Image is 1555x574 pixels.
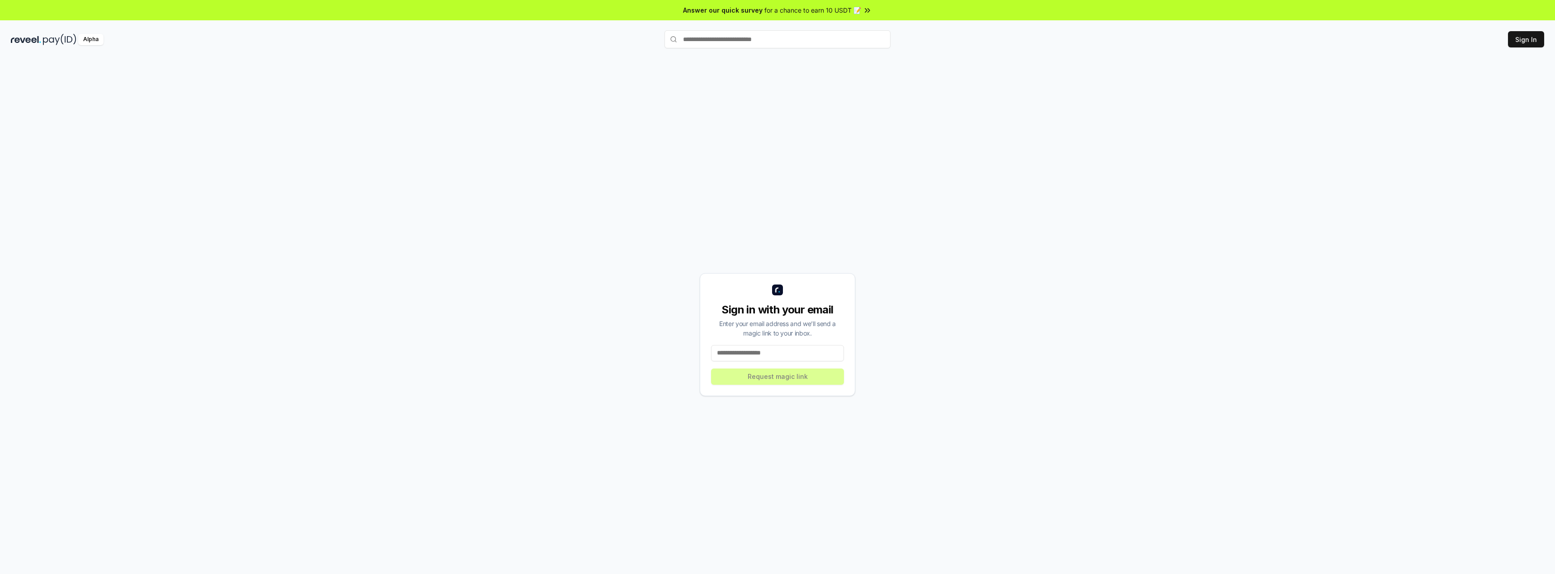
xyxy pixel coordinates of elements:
[43,34,76,45] img: pay_id
[772,285,783,295] img: logo_small
[711,303,844,317] div: Sign in with your email
[711,319,844,338] div: Enter your email address and we’ll send a magic link to your inbox.
[1508,31,1544,47] button: Sign In
[764,5,861,15] span: for a chance to earn 10 USDT 📝
[78,34,104,45] div: Alpha
[11,34,41,45] img: reveel_dark
[683,5,763,15] span: Answer our quick survey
